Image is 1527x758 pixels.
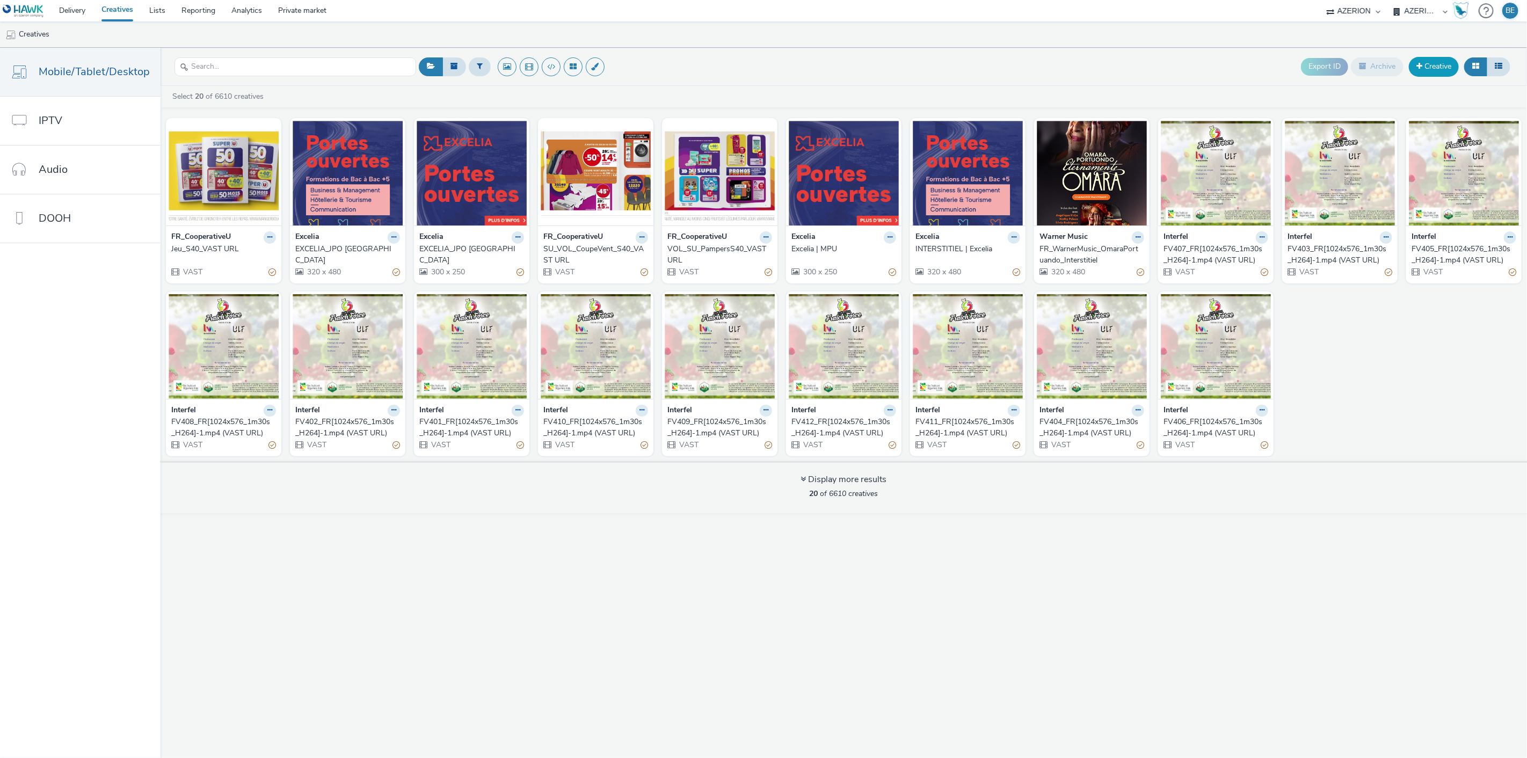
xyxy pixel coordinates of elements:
img: FV410_FR[1024x576_1m30s_H264]-1.mp4 (VAST URL) visual [541,294,651,399]
span: VAST [430,440,450,450]
span: VAST [678,267,699,277]
div: Partially valid [1385,267,1392,278]
strong: Interfel [791,405,816,417]
img: INTERSTITIEL | Excelia visual [913,121,1023,225]
div: EXCELIA_JPO [GEOGRAPHIC_DATA] [419,244,520,266]
div: Partially valid [1013,440,1020,451]
div: Partially valid [1013,267,1020,278]
span: VAST [554,440,575,450]
span: 300 x 250 [802,267,837,277]
div: BE [1506,3,1515,19]
span: VAST [1174,267,1195,277]
strong: Interfel [171,405,196,417]
img: FV408_FR[1024x576_1m30s_H264]-1.mp4 (VAST URL) visual [169,294,279,399]
a: INTERSTITIEL | Excelia [915,244,1020,254]
a: FR_WarnerMusic_OmaraPortuando_Interstitiel [1039,244,1144,266]
img: FV411_FR[1024x576_1m30s_H264]-1.mp4 (VAST URL) visual [913,294,1023,399]
a: EXCELIA_JPO [GEOGRAPHIC_DATA] [295,244,400,266]
div: FV409_FR[1024x576_1m30s_H264]-1.mp4 (VAST URL) [667,417,768,439]
div: Partially valid [889,267,896,278]
a: Select of 6610 creatives [171,91,268,101]
img: FV406_FR[1024x576_1m30s_H264]-1.mp4 (VAST URL) visual [1161,294,1271,399]
input: Search... [174,57,416,76]
span: VAST [1298,267,1319,277]
strong: 20 [810,489,818,499]
strong: Interfel [667,405,692,417]
div: VOL_SU_PampersS40_VAST URL [667,244,768,266]
strong: Excelia [419,231,443,244]
strong: Excelia [791,231,816,244]
a: FV405_FR[1024x576_1m30s_H264]-1.mp4 (VAST URL) [1412,244,1516,266]
span: VAST [182,440,202,450]
strong: Interfel [915,405,940,417]
a: FV408_FR[1024x576_1m30s_H264]-1.mp4 (VAST URL) [171,417,276,439]
img: FV405_FR[1024x576_1m30s_H264]-1.mp4 (VAST URL) visual [1409,121,1519,225]
a: Creative [1409,57,1459,76]
span: 320 x 480 [306,267,341,277]
div: Partially valid [1137,267,1144,278]
a: FV407_FR[1024x576_1m30s_H264]-1.mp4 (VAST URL) [1164,244,1268,266]
img: EXCELIA_JPO LA ROCHELLE_Oct25_Janvier26_MPU_300x250 visual [417,121,527,225]
img: Excelia | MPU visual [789,121,899,225]
img: FV402_FR[1024x576_1m30s_H264]-1.mp4 (VAST URL) visual [293,294,403,399]
div: FR_WarnerMusic_OmaraPortuando_Interstitiel [1039,244,1140,266]
div: Partially valid [641,267,648,278]
div: EXCELIA_JPO [GEOGRAPHIC_DATA] [295,244,396,266]
div: FV401_FR[1024x576_1m30s_H264]-1.mp4 (VAST URL) [419,417,520,439]
span: 320 x 480 [1050,267,1085,277]
strong: 20 [195,91,203,101]
span: VAST [182,267,202,277]
a: FV404_FR[1024x576_1m30s_H264]-1.mp4 (VAST URL) [1039,417,1144,439]
div: Partially valid [889,440,896,451]
button: Archive [1351,57,1404,76]
img: VOL_SU_PampersS40_VAST URL visual [665,121,775,225]
div: Display more results [801,473,887,486]
div: FV412_FR[1024x576_1m30s_H264]-1.mp4 (VAST URL) [791,417,892,439]
strong: Interfel [1288,231,1312,244]
div: Partially valid [392,267,400,278]
a: FV410_FR[1024x576_1m30s_H264]-1.mp4 (VAST URL) [543,417,648,439]
a: Hawk Academy [1453,2,1473,19]
strong: Interfel [1412,231,1436,244]
strong: Excelia [295,231,319,244]
img: FV407_FR[1024x576_1m30s_H264]-1.mp4 (VAST URL) visual [1161,121,1271,225]
strong: Interfel [1039,405,1064,417]
span: Mobile/Tablet/Desktop [39,64,150,79]
a: EXCELIA_JPO [GEOGRAPHIC_DATA] [419,244,524,266]
a: FV406_FR[1024x576_1m30s_H264]-1.mp4 (VAST URL) [1164,417,1268,439]
div: FV404_FR[1024x576_1m30s_H264]-1.mp4 (VAST URL) [1039,417,1140,439]
img: FV409_FR[1024x576_1m30s_H264]-1.mp4 (VAST URL) visual [665,294,775,399]
a: FV409_FR[1024x576_1m30s_H264]-1.mp4 (VAST URL) [667,417,772,439]
div: Partially valid [1137,440,1144,451]
span: of 6610 creatives [810,489,878,499]
div: Partially valid [765,267,772,278]
strong: Excelia [915,231,940,244]
div: FV406_FR[1024x576_1m30s_H264]-1.mp4 (VAST URL) [1164,417,1264,439]
div: Partially valid [517,440,524,451]
span: VAST [802,440,823,450]
a: FV411_FR[1024x576_1m30s_H264]-1.mp4 (VAST URL) [915,417,1020,439]
div: FV411_FR[1024x576_1m30s_H264]-1.mp4 (VAST URL) [915,417,1016,439]
span: VAST [1422,267,1443,277]
a: Jeu_S40_VAST URL [171,244,276,254]
a: FV401_FR[1024x576_1m30s_H264]-1.mp4 (VAST URL) [419,417,524,439]
div: Partially valid [1261,267,1268,278]
a: VOL_SU_PampersS40_VAST URL [667,244,772,266]
strong: FR_CooperativeU [171,231,231,244]
span: 320 x 480 [926,267,961,277]
div: FV402_FR[1024x576_1m30s_H264]-1.mp4 (VAST URL) [295,417,396,439]
strong: Interfel [295,405,320,417]
span: IPTV [39,113,62,128]
img: undefined Logo [3,4,44,18]
div: Excelia | MPU [791,244,892,254]
img: FV412_FR[1024x576_1m30s_H264]-1.mp4 (VAST URL) visual [789,294,899,399]
div: FV407_FR[1024x576_1m30s_H264]-1.mp4 (VAST URL) [1164,244,1264,266]
span: 300 x 250 [430,267,465,277]
div: Partially valid [392,440,400,451]
img: Jeu_S40_VAST URL visual [169,121,279,225]
strong: Interfel [1164,231,1188,244]
span: VAST [554,267,575,277]
button: Export ID [1301,58,1348,75]
img: FV404_FR[1024x576_1m30s_H264]-1.mp4 (VAST URL) visual [1037,294,1147,399]
a: SU_VOL_CoupeVent_S40_VAST URL [543,244,648,266]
